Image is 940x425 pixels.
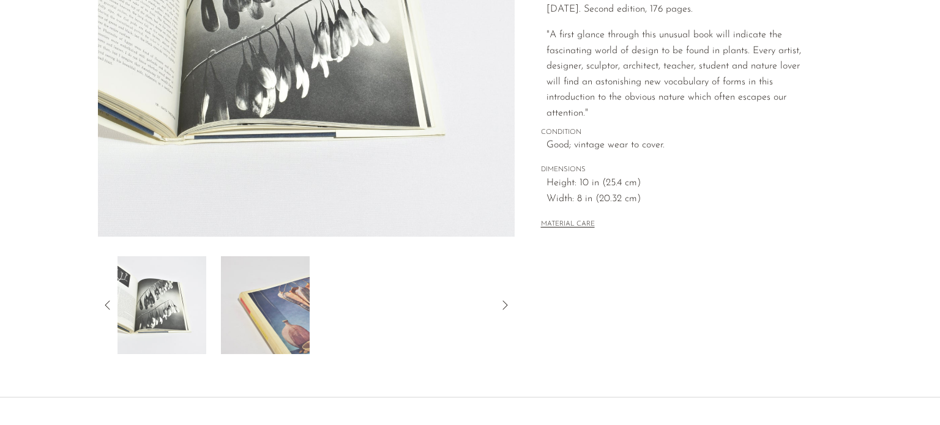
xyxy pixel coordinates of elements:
span: CONDITION [541,127,816,138]
span: Width: 8 in (20.32 cm) [546,191,816,207]
span: Height: 10 in (25.4 cm) [546,176,816,191]
span: DIMENSIONS [541,164,816,176]
p: "A first glance through this unusual book will indicate the fascinating world of design to be fou... [546,28,816,122]
button: MATERIAL CARE [541,220,595,229]
span: Good; vintage wear to cover. [546,138,816,153]
img: Nature as Designer [221,256,310,354]
img: Nature as Designer [117,256,206,354]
